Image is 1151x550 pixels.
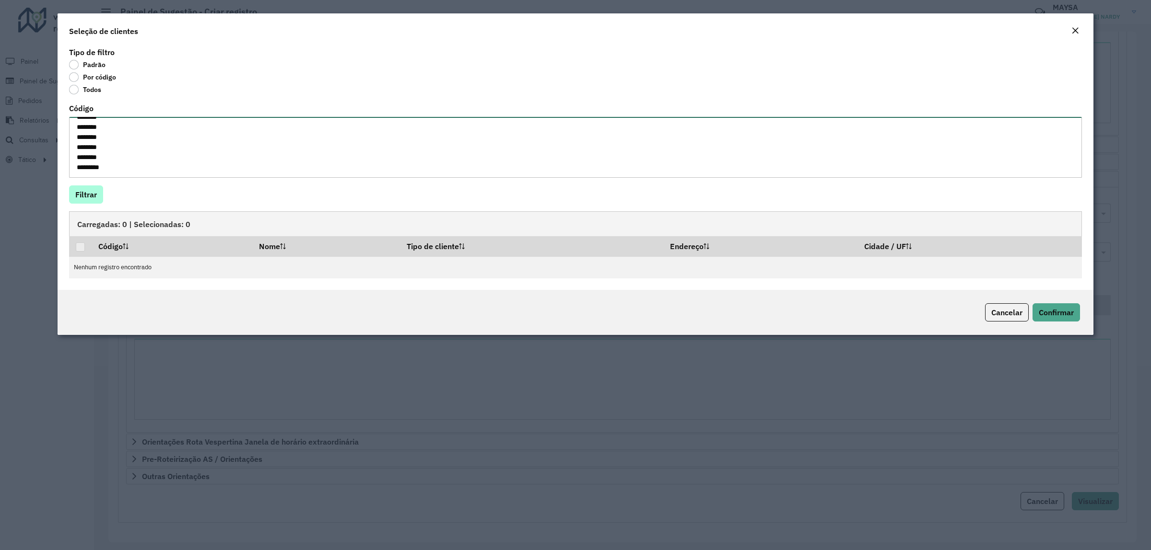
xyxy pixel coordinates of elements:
[92,236,252,256] th: Código
[69,85,101,94] label: Todos
[1071,27,1079,34] em: Fechar
[69,257,1082,278] td: Nenhum registro encontrado
[69,185,103,204] button: Filtrar
[69,25,138,37] h4: Seleção de clientes
[69,60,106,69] label: Padrão
[69,103,94,114] label: Código
[69,211,1082,236] div: Carregadas: 0 | Selecionadas: 0
[1033,303,1080,321] button: Confirmar
[985,303,1029,321] button: Cancelar
[663,236,857,256] th: Endereço
[1069,25,1082,37] button: Close
[1039,308,1074,317] span: Confirmar
[252,236,400,256] th: Nome
[69,72,116,82] label: Por código
[69,46,115,58] label: Tipo de filtro
[400,236,663,256] th: Tipo de cliente
[991,308,1022,317] span: Cancelar
[857,236,1082,256] th: Cidade / UF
